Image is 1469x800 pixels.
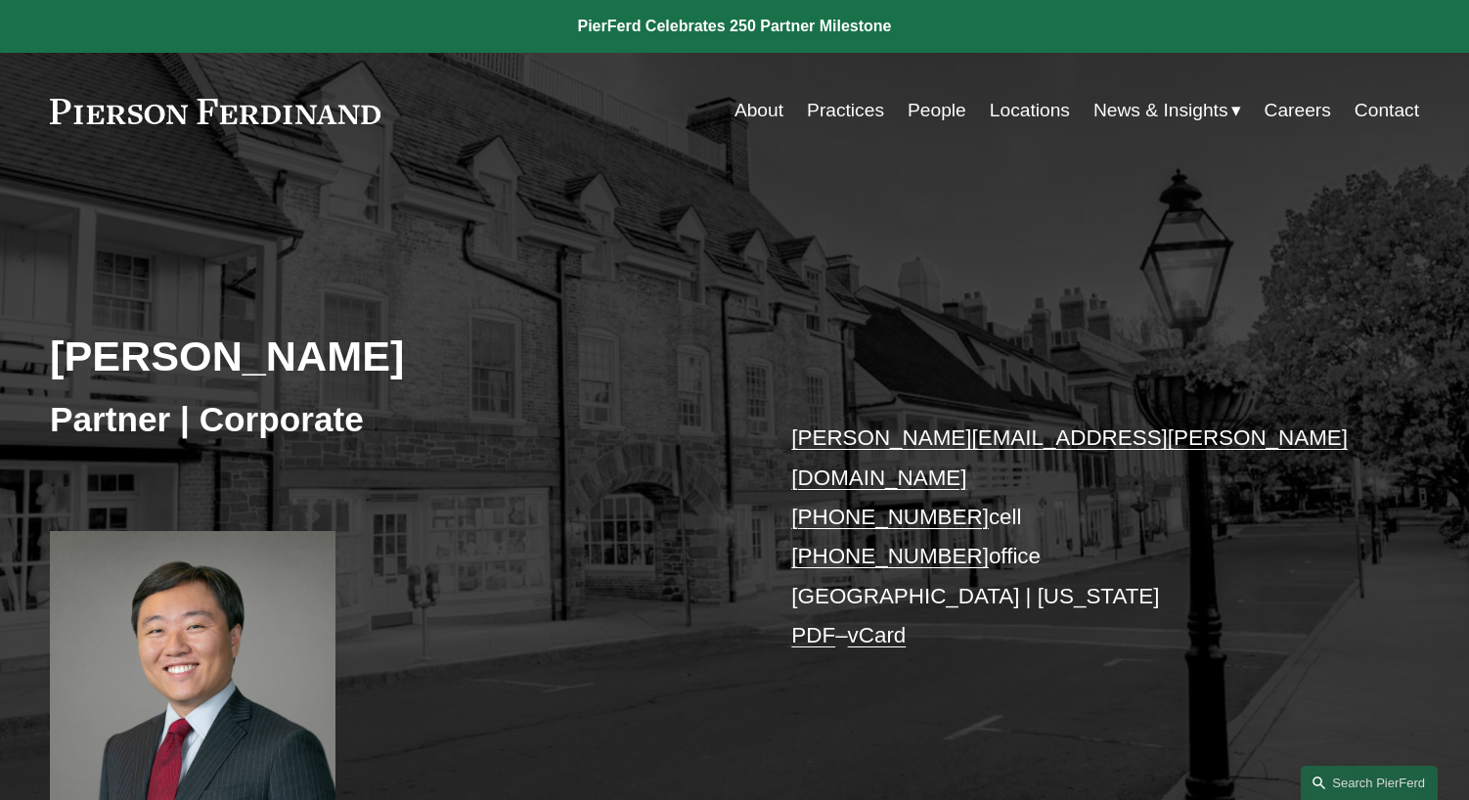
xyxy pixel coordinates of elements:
[990,92,1070,129] a: Locations
[1301,766,1438,800] a: Search this site
[1265,92,1331,129] a: Careers
[807,92,884,129] a: Practices
[1093,94,1228,128] span: News & Insights
[1355,92,1419,129] a: Contact
[791,623,835,647] a: PDF
[50,331,734,381] h2: [PERSON_NAME]
[791,419,1361,655] p: cell office [GEOGRAPHIC_DATA] | [US_STATE] –
[734,92,783,129] a: About
[791,544,989,568] a: [PHONE_NUMBER]
[908,92,966,129] a: People
[50,398,734,441] h3: Partner | Corporate
[848,623,907,647] a: vCard
[791,505,989,529] a: [PHONE_NUMBER]
[1093,92,1241,129] a: folder dropdown
[791,425,1348,489] a: [PERSON_NAME][EMAIL_ADDRESS][PERSON_NAME][DOMAIN_NAME]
